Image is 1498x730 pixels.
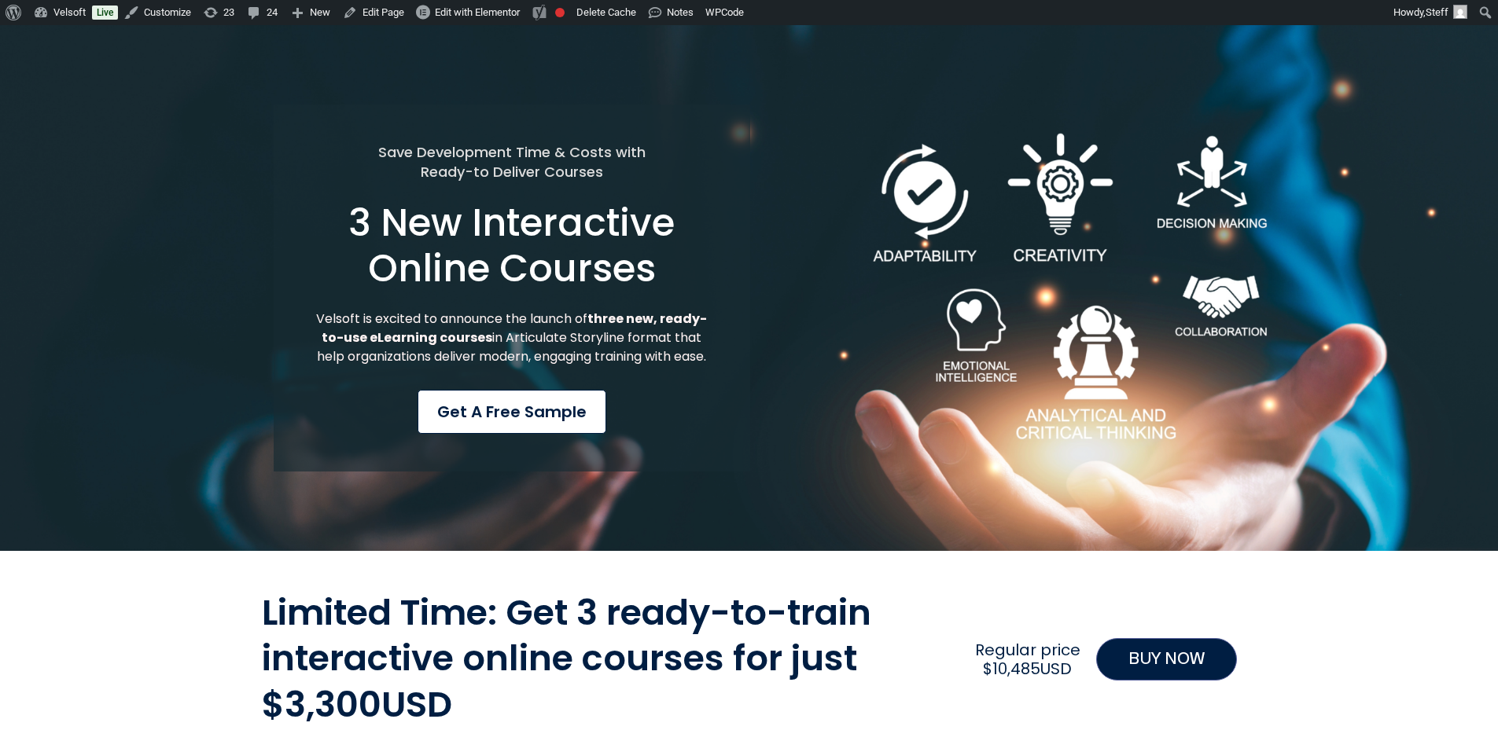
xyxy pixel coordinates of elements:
a: BUY NOW [1096,638,1237,680]
span: BUY NOW [1128,647,1205,672]
span: Edit with Elementor [435,6,520,18]
a: Get a Free Sample [418,390,606,434]
strong: three new, ready-to-use eLearning courses [322,310,707,347]
span: Steff [1426,6,1448,18]
h1: 3 New Interactive Online Courses [311,200,713,291]
span: Get a Free Sample [437,400,587,424]
h5: Save Development Time & Costs with Ready-to Deliver Courses [311,142,713,182]
a: Live [92,6,118,20]
h2: Regular price $10,485USD [967,640,1088,678]
h2: Limited Time: Get 3 ready-to-train interactive online courses for just $3,300USD [262,590,960,728]
div: Focus keyphrase not set [555,8,565,17]
p: Velsoft is excited to announce the launch of in Articulate Storyline format that help organizatio... [311,310,713,366]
